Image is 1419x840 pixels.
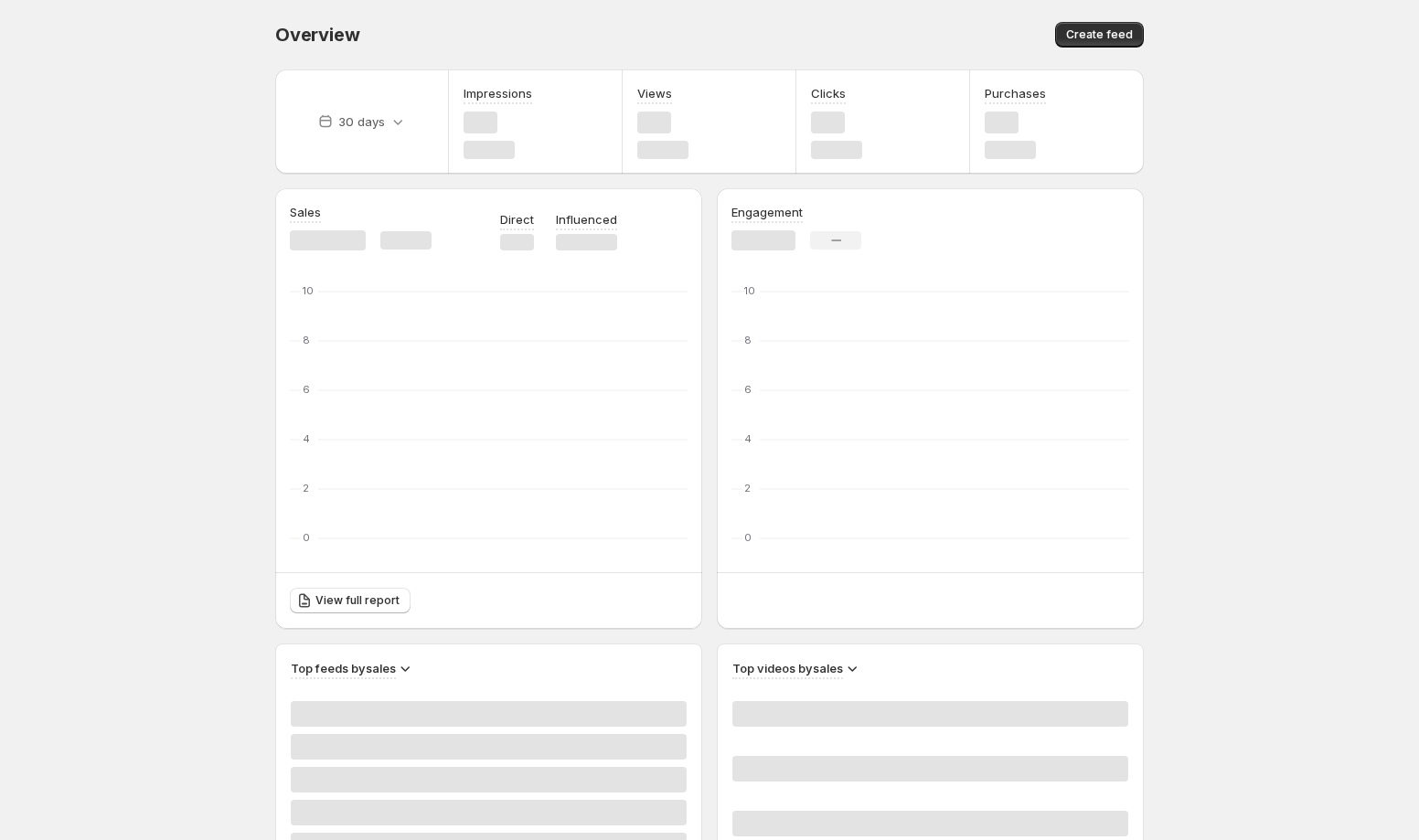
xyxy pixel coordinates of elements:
h3: Impressions [464,84,532,102]
p: 30 days [338,112,385,131]
h3: Top videos by sales [732,659,843,677]
h3: Engagement [731,203,803,221]
text: 4 [744,432,752,445]
button: Create feed [1055,22,1144,48]
h3: Sales [290,203,321,221]
a: View full report [290,588,411,613]
span: View full report [315,593,400,608]
text: 0 [744,531,752,544]
text: 10 [744,284,755,297]
h3: Purchases [985,84,1046,102]
p: Direct [500,210,534,229]
h3: Top feeds by sales [291,659,396,677]
span: Create feed [1066,27,1133,42]
text: 2 [303,482,309,494]
h3: Clicks [811,84,846,102]
text: 0 [303,531,310,544]
span: Overview [275,24,359,46]
p: Influenced [556,210,617,229]
text: 10 [303,284,314,297]
text: 8 [744,334,752,346]
text: 6 [744,383,752,396]
h3: Views [637,84,672,102]
text: 8 [303,334,310,346]
text: 6 [303,383,310,396]
text: 2 [744,482,751,494]
text: 4 [303,432,310,445]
